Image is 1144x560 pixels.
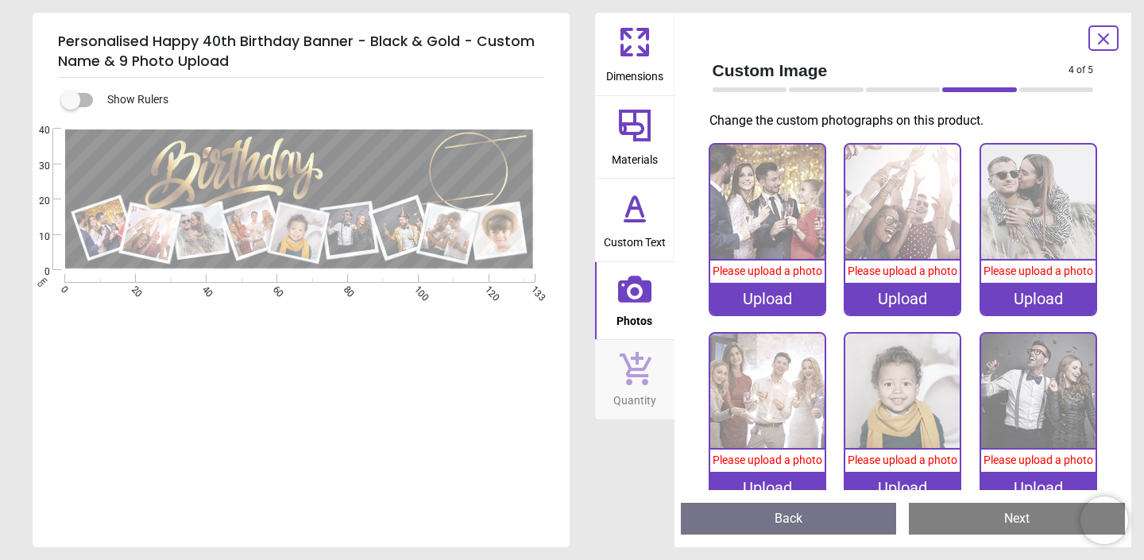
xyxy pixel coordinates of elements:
[35,275,49,289] span: cm
[71,91,570,110] div: Show Rulers
[20,230,50,244] span: 10
[612,145,658,168] span: Materials
[595,179,674,261] button: Custom Text
[710,472,825,504] div: Upload
[845,283,960,315] div: Upload
[269,284,280,294] span: 60
[528,284,538,294] span: 133
[710,283,825,315] div: Upload
[713,59,1069,82] span: Custom Image
[845,472,960,504] div: Upload
[909,503,1125,535] button: Next
[981,472,1096,504] div: Upload
[20,195,50,208] span: 20
[57,284,68,294] span: 0
[595,262,674,340] button: Photos
[340,284,350,294] span: 80
[606,61,663,85] span: Dimensions
[709,112,1107,129] p: Change the custom photographs on this product.
[981,283,1096,315] div: Upload
[595,340,674,419] button: Quantity
[595,96,674,179] button: Materials
[1069,64,1093,77] span: 4 of 5
[58,25,544,78] h5: Personalised Happy 40th Birthday Banner - Black & Gold - Custom Name & 9 Photo Upload
[20,265,50,279] span: 0
[713,265,822,277] span: Please upload a photo
[199,284,209,294] span: 40
[613,385,656,409] span: Quantity
[481,284,492,294] span: 120
[411,284,421,294] span: 100
[128,284,138,294] span: 20
[20,124,50,137] span: 40
[595,13,674,95] button: Dimensions
[681,503,897,535] button: Back
[984,454,1093,466] span: Please upload a photo
[848,454,957,466] span: Please upload a photo
[984,265,1093,277] span: Please upload a photo
[20,160,50,173] span: 30
[713,454,822,466] span: Please upload a photo
[604,227,666,251] span: Custom Text
[848,265,957,277] span: Please upload a photo
[1080,496,1128,544] iframe: Brevo live chat
[616,306,652,330] span: Photos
